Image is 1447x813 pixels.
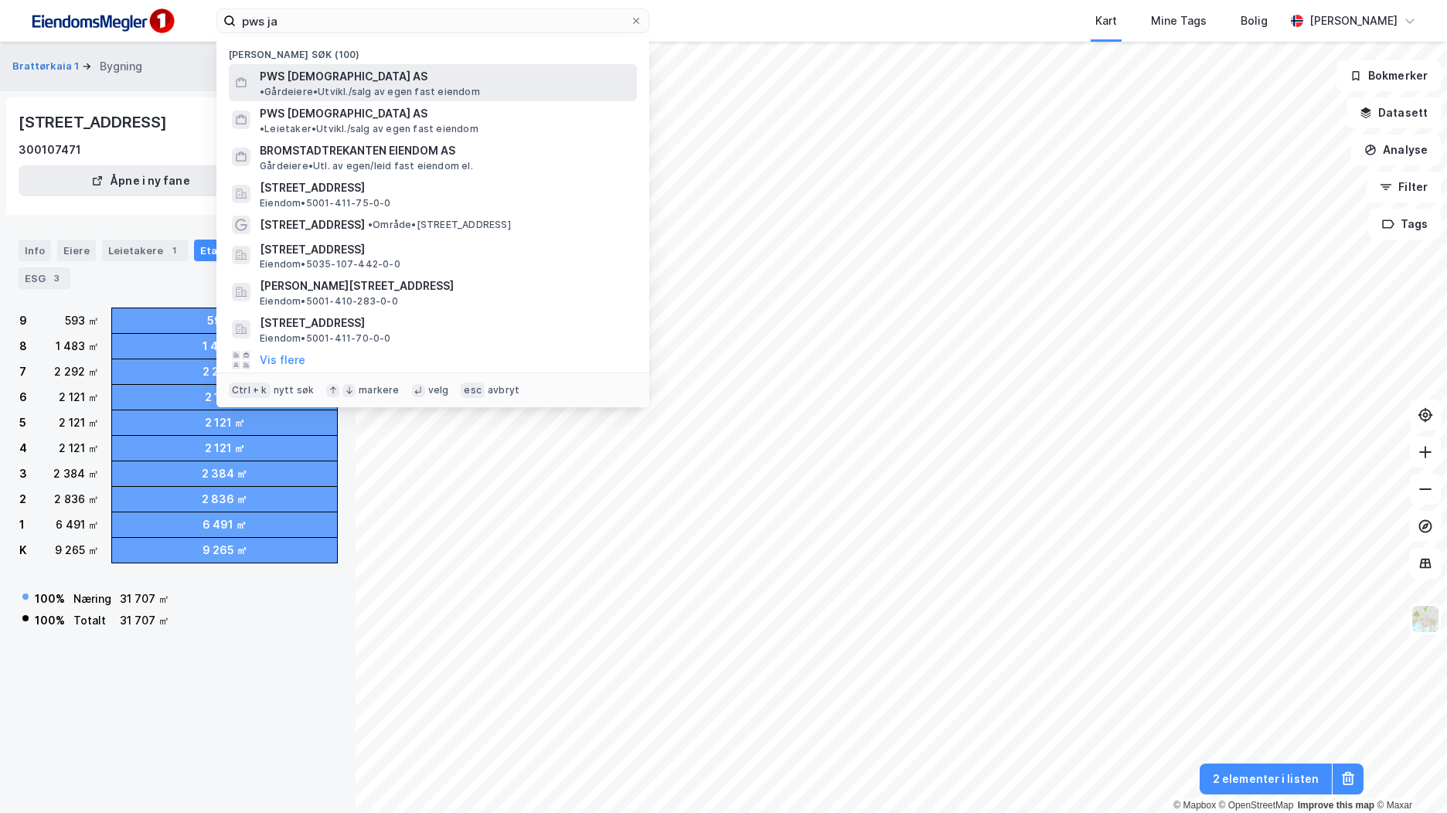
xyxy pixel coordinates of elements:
div: 9 265 ㎡ [55,541,99,560]
img: F4PB6Px+NJ5v8B7XTbfpPpyloAAAAASUVORK5CYII= [25,4,179,39]
div: 31 707 ㎡ [120,590,169,608]
div: Bygning [100,57,142,76]
div: 3 [49,270,64,286]
span: Eiendom • 5035-107-442-0-0 [260,258,400,270]
div: 2 292 ㎡ [54,362,99,381]
input: Søk på adresse, matrikkel, gårdeiere, leietakere eller personer [236,9,630,32]
div: 1 483 ㎡ [203,337,247,355]
span: [STREET_ADDRESS] [260,314,631,332]
div: Kontrollprogram for chat [1370,739,1447,813]
span: Eiendom • 5001-410-283-0-0 [260,295,398,308]
div: K [19,541,26,560]
div: avbryt [488,384,519,396]
button: Analyse [1351,134,1441,165]
div: velg [428,384,449,396]
div: Info [19,240,51,261]
a: Mapbox [1173,800,1216,811]
div: 2 292 ㎡ [203,362,247,381]
span: Eiendom • 5001-411-70-0-0 [260,332,391,345]
div: 2 121 ㎡ [59,439,99,458]
div: 2 121 ㎡ [59,388,99,406]
div: 2 [19,490,26,509]
div: [PERSON_NAME] søk (100) [216,36,649,64]
div: Ctrl + k [229,383,271,398]
div: 9 [19,311,27,330]
span: Leietaker • Utvikl./salg av egen fast eiendom [260,123,478,135]
div: 100 % [35,611,65,630]
div: Næring [73,590,111,608]
div: 3 [19,464,27,483]
span: [STREET_ADDRESS] [260,179,631,197]
div: esc [461,383,485,398]
span: Gårdeiere • Utvikl./salg av egen fast eiendom [260,86,480,98]
div: ESG [19,267,70,289]
div: [PERSON_NAME] [1309,12,1398,30]
button: Vis flere [260,351,305,369]
div: 2 836 ㎡ [202,490,247,509]
div: 8 [19,337,27,355]
span: PWS [DEMOGRAPHIC_DATA] AS [260,67,427,86]
div: Mine Tags [1151,12,1207,30]
div: 593 ㎡ [65,311,99,330]
span: • [260,123,264,134]
button: 2 elementer i listen [1200,764,1332,794]
div: 2 836 ㎡ [54,490,99,509]
div: 300107471 [19,141,81,159]
div: 7 [19,362,26,381]
div: 593 ㎡ [207,311,243,330]
div: Eiere [57,240,96,261]
span: [STREET_ADDRESS] [260,240,631,259]
div: 6 491 ㎡ [203,515,247,534]
div: Etasjer og enheter [200,243,295,257]
span: [PERSON_NAME][STREET_ADDRESS] [260,277,631,295]
span: Område • [STREET_ADDRESS] [368,219,511,231]
div: 2 384 ㎡ [202,464,247,483]
img: Z [1411,604,1440,634]
iframe: Chat Widget [1370,739,1447,813]
div: 2 121 ㎡ [205,413,245,432]
div: markere [359,384,399,396]
div: nytt søk [274,384,315,396]
div: 2 384 ㎡ [53,464,99,483]
a: Improve this map [1298,800,1374,811]
div: 2 121 ㎡ [205,388,245,406]
div: [STREET_ADDRESS] [19,110,170,134]
div: Totalt [73,611,111,630]
button: Tags [1369,209,1441,240]
div: 6 [19,388,27,406]
div: 100 % [35,590,65,608]
div: 2 121 ㎡ [205,439,245,458]
span: BROMSTADTREKANTEN EIENDOM AS [260,141,631,160]
div: Kart [1095,12,1117,30]
div: 1 483 ㎡ [56,337,99,355]
span: • [368,219,373,230]
button: Brattørkaia 1 [12,59,82,74]
div: Bolig [1241,12,1268,30]
button: Filter [1367,172,1441,202]
div: 31 707 ㎡ [120,611,169,630]
span: • [260,86,264,97]
div: Leietakere [102,240,188,261]
button: Bokmerker [1336,60,1441,91]
div: 1 [19,515,25,534]
div: 9 265 ㎡ [203,541,247,560]
button: Datasett [1347,97,1441,128]
span: [STREET_ADDRESS] [260,216,365,234]
button: Åpne i ny fane [19,165,263,196]
div: 6 491 ㎡ [56,515,99,534]
div: 2 121 ㎡ [59,413,99,432]
div: 4 [19,439,27,458]
div: 1 [166,243,182,258]
span: Eiendom • 5001-411-75-0-0 [260,197,391,209]
a: OpenStreetMap [1219,800,1294,811]
span: PWS [DEMOGRAPHIC_DATA] AS [260,104,427,123]
span: Gårdeiere • Utl. av egen/leid fast eiendom el. [260,160,473,172]
div: 5 [19,413,26,432]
